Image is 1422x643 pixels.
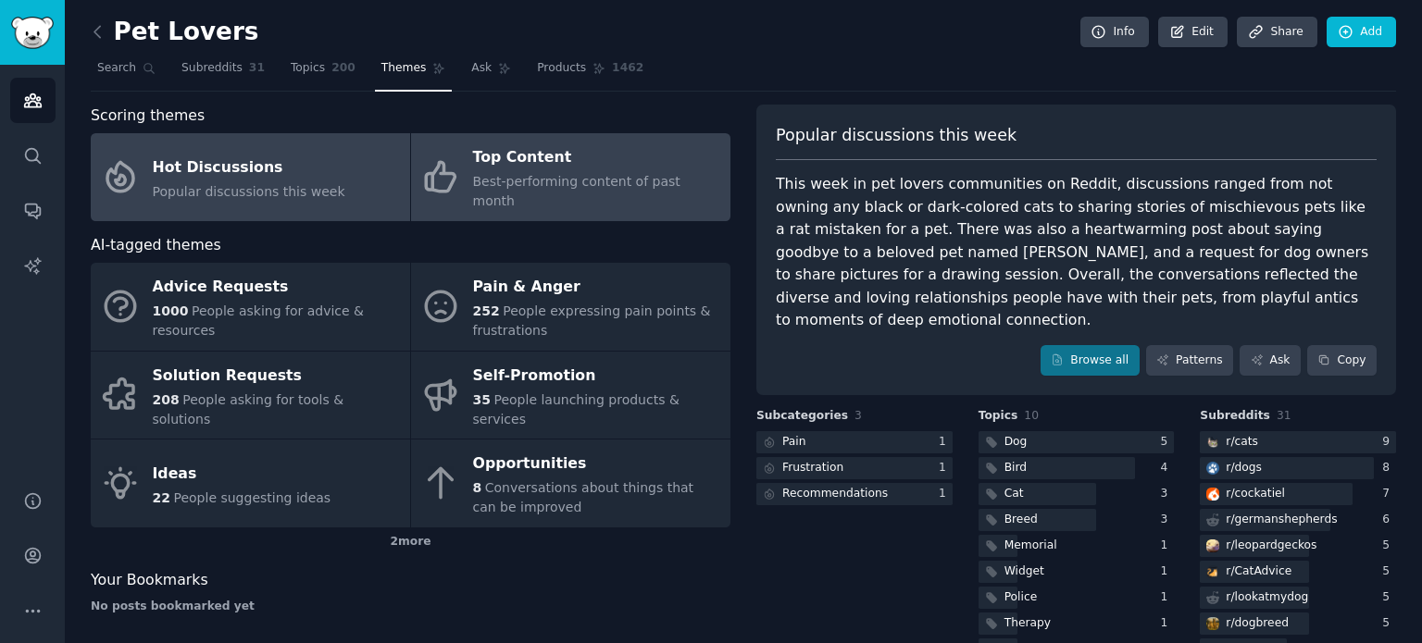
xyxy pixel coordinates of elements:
div: 5 [1382,563,1396,580]
a: dogsr/dogs8 [1200,457,1396,480]
div: 3 [1161,486,1175,502]
span: 31 [1277,409,1291,422]
a: Patterns [1146,345,1233,377]
a: Hot DiscussionsPopular discussions this week [91,133,410,221]
span: People asking for tools & solutions [153,392,344,427]
span: Topics [291,60,325,77]
div: r/ germanshepherds [1226,512,1337,528]
div: Hot Discussions [153,153,345,182]
a: Dog5 [979,431,1175,454]
div: Opportunities [473,450,721,479]
a: Therapy1 [979,612,1175,636]
a: Ideas22People suggesting ideas [91,439,410,527]
span: Scoring themes [91,105,205,128]
div: Pain [782,434,806,451]
span: 1000 [153,303,189,318]
a: Pain1 [756,431,953,454]
a: Browse all [1041,345,1140,377]
a: Add [1327,17,1396,48]
div: 5 [1382,615,1396,632]
a: Pain & Anger252People expressing pain points & frustrations [411,263,730,351]
div: 7 [1382,486,1396,502]
a: Ask [465,54,518,92]
div: Advice Requests [153,273,401,303]
div: This week in pet lovers communities on Reddit, discussions ranged from not owning any black or da... [776,173,1377,332]
a: Info [1080,17,1149,48]
div: r/ dogs [1226,460,1262,476]
a: Cat3 [979,483,1175,506]
div: Dog [1004,434,1028,451]
span: People asking for advice & resources [153,303,365,338]
div: 1 [939,434,953,451]
div: Self-Promotion [473,361,721,390]
a: Top ContentBest-performing content of past month [411,133,730,221]
a: r/germanshepherds6 [1200,509,1396,532]
img: cats [1206,436,1219,449]
span: 31 [249,60,265,77]
span: People suggesting ideas [173,490,331,505]
div: 6 [1382,512,1396,528]
a: Edit [1158,17,1228,48]
div: Widget [1004,563,1044,580]
div: r/ leopardgeckos [1226,538,1316,554]
div: 1 [939,460,953,476]
a: Widget1 [979,561,1175,584]
button: Copy [1307,345,1377,377]
a: Themes [375,54,453,92]
a: leopardgeckosr/leopardgeckos5 [1200,535,1396,558]
span: People expressing pain points & frustrations [473,303,711,338]
a: Memorial1 [979,535,1175,558]
span: 3 [854,409,862,422]
div: 1 [1161,563,1175,580]
span: Subcategories [756,408,848,425]
a: Police1 [979,587,1175,610]
a: r/lookatmydog5 [1200,587,1396,610]
div: 5 [1382,538,1396,554]
img: leopardgeckos [1206,539,1219,552]
div: 1 [1161,615,1175,632]
a: Solution Requests208People asking for tools & solutions [91,352,410,439]
span: 1462 [612,60,643,77]
a: Recommendations1 [756,483,953,506]
span: AI-tagged themes [91,234,221,257]
div: 5 [1161,434,1175,451]
a: Subreddits31 [175,54,271,92]
span: Popular discussions this week [776,124,1017,147]
span: 10 [1024,409,1039,422]
a: Products1462 [530,54,650,92]
img: CatAdvice [1206,565,1219,578]
span: People launching products & services [473,392,680,427]
div: r/ lookatmydog [1226,589,1308,606]
div: Top Content [473,143,721,173]
div: Ideas [153,459,331,488]
div: Breed [1004,512,1038,528]
div: No posts bookmarked yet [91,599,730,615]
span: Your Bookmarks [91,569,208,592]
span: Subreddits [181,60,243,77]
div: 5 [1382,589,1396,606]
span: Subreddits [1200,408,1270,425]
a: Frustration1 [756,457,953,480]
div: Solution Requests [153,361,401,390]
span: Conversations about things that can be improved [473,480,694,514]
a: catsr/cats9 [1200,431,1396,454]
span: Popular discussions this week [153,184,345,199]
div: Pain & Anger [473,273,721,303]
span: Topics [979,408,1018,425]
img: dogbreed [1206,617,1219,630]
div: r/ dogbreed [1226,615,1289,632]
div: Recommendations [782,486,888,502]
span: 35 [473,392,491,407]
a: Self-Promotion35People launching products & services [411,352,730,439]
a: Bird4 [979,457,1175,480]
span: Best-performing content of past month [473,174,680,208]
h2: Pet Lovers [91,18,258,47]
span: Ask [471,60,492,77]
img: dogs [1206,462,1219,475]
span: Search [97,60,136,77]
a: Ask [1240,345,1301,377]
div: r/ cockatiel [1226,486,1285,502]
a: Search [91,54,162,92]
span: 208 [153,392,180,407]
a: Share [1237,17,1316,48]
